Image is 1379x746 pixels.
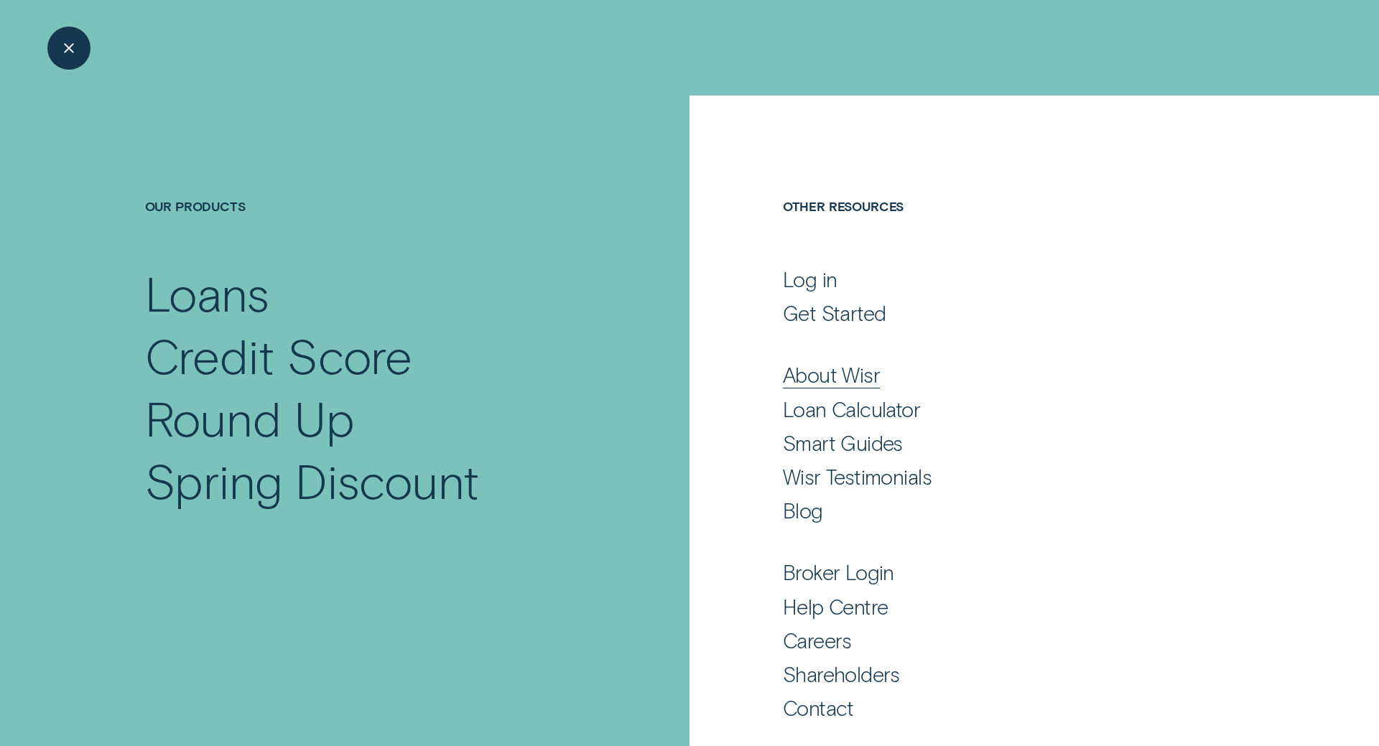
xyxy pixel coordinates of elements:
a: About Wisr [783,362,1233,388]
div: Broker Login [783,559,894,585]
a: Help Centre [783,594,1233,620]
div: Careers [783,628,852,653]
a: Loans [145,262,590,325]
a: Log in [783,266,1233,292]
a: Broker Login [783,559,1233,585]
div: Round Up [145,387,355,449]
div: Blog [783,498,823,523]
a: Blog [783,498,1233,523]
button: Close Menu [47,27,90,70]
div: Loans [145,262,269,325]
a: Shareholders [783,661,1233,687]
div: Loan Calculator [783,396,920,422]
div: Contact [783,695,854,721]
div: Wisr Testimonials [783,464,932,490]
a: Get Started [783,300,1233,326]
a: Credit Score [145,325,590,387]
div: Log in [783,266,837,292]
a: Contact [783,695,1233,721]
a: Round Up [145,387,590,449]
div: About Wisr [783,362,880,388]
div: Credit Score [145,325,413,387]
a: Careers [783,628,1233,653]
a: Smart Guides [783,430,1233,456]
div: Get Started [783,300,886,326]
div: Spring Discount [145,449,479,512]
h4: Other Resources [783,198,1233,263]
h4: Our Products [145,198,590,263]
a: Spring Discount [145,449,590,512]
div: Shareholders [783,661,900,687]
div: Smart Guides [783,430,903,456]
a: Loan Calculator [783,396,1233,422]
div: Help Centre [783,594,888,620]
a: Wisr Testimonials [783,464,1233,490]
